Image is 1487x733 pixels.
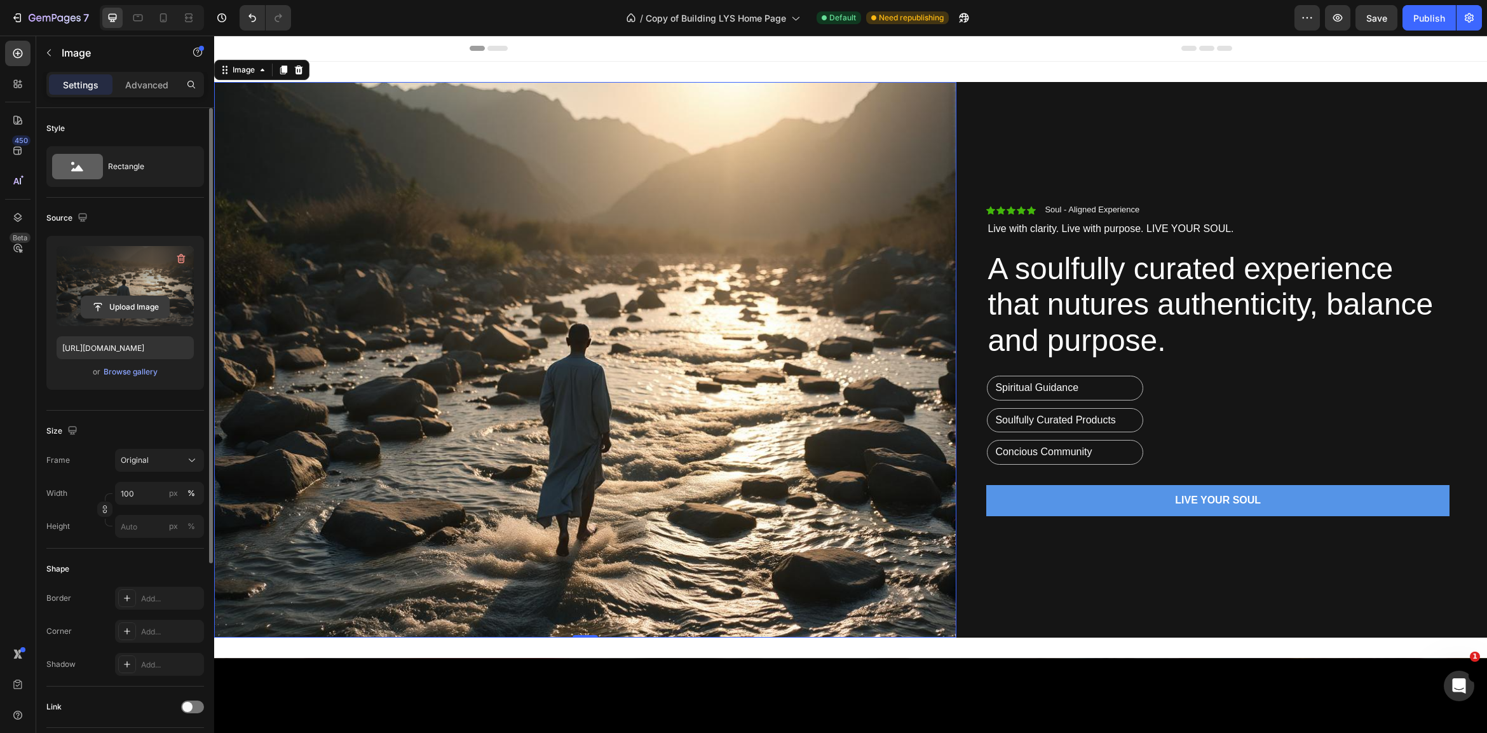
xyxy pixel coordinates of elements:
button: Save [1355,5,1397,31]
p: Concious Community [781,410,921,423]
span: Original [121,455,149,466]
div: Style [46,123,65,134]
button: Upload Image [81,296,170,319]
p: Soul - Aligned Experience [831,169,925,180]
input: px% [115,515,204,538]
div: Rectangle [108,152,186,181]
button: 7 [5,5,95,31]
p: Live with clarity. Live with purpose. LIVE YOUR SOUL. [773,187,1234,200]
input: https://example.com/image.jpg [57,336,194,359]
button: px [184,519,199,534]
span: Copy of Building LYS Home Page [646,11,786,25]
span: or [93,364,100,380]
p: Soulfully Curated Products [781,378,921,392]
p: Spiritual Guidance [781,346,921,359]
div: % [187,488,195,499]
div: 450 [12,135,31,146]
iframe: Intercom live chat [1444,671,1474,701]
div: Add... [141,593,201,605]
div: Shape [46,563,69,575]
div: Undo/Redo [240,5,291,31]
span: Save [1366,13,1387,24]
button: Browse gallery [103,366,158,378]
div: Source [46,210,90,227]
span: A soulfully curated experience that nutures authenticity, balance and purpose. [773,216,1219,322]
p: LIVE YOUR SOUL [961,458,1047,472]
label: Height [46,521,70,532]
span: / [640,11,643,25]
div: Publish [1413,11,1445,25]
span: Need republishing [879,12,944,24]
span: Default [829,12,856,24]
p: Advanced [125,78,168,92]
div: Border [46,593,71,604]
p: 7 [83,10,89,25]
div: Shadow [46,659,76,670]
div: Browse gallery [104,366,158,378]
div: Beta [10,233,31,243]
div: Corner [46,626,72,637]
button: % [166,519,181,534]
div: Size [46,423,80,440]
iframe: Design area [214,36,1487,733]
span: 1 [1470,652,1480,662]
div: px [169,488,178,499]
input: px% [115,482,204,505]
label: Width [46,488,67,499]
button: px [184,486,199,501]
p: Image [62,45,170,60]
button: % [166,486,181,501]
button: Publish [1402,5,1456,31]
div: Add... [141,626,201,638]
div: % [187,521,195,532]
button: <p>LIVE YOUR SOUL&nbsp;</p> [772,449,1235,481]
p: Settings [63,78,98,92]
div: Link [46,701,62,713]
div: px [169,521,178,532]
button: Original [115,449,204,472]
div: Add... [141,659,201,671]
label: Frame [46,455,70,466]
